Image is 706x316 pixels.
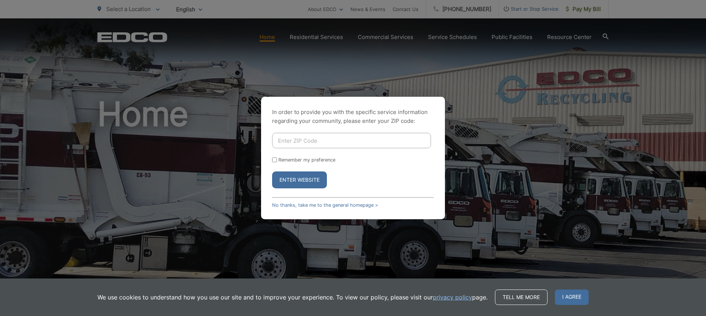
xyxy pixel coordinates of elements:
input: Enter ZIP Code [272,133,431,148]
button: Enter Website [272,171,327,188]
span: I agree [555,290,589,305]
a: privacy policy [433,293,472,302]
a: No thanks, take me to the general homepage > [272,202,378,208]
p: We use cookies to understand how you use our site and to improve your experience. To view our pol... [97,293,488,302]
label: Remember my preference [278,157,335,163]
a: Tell me more [495,290,548,305]
p: In order to provide you with the specific service information regarding your community, please en... [272,108,434,125]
